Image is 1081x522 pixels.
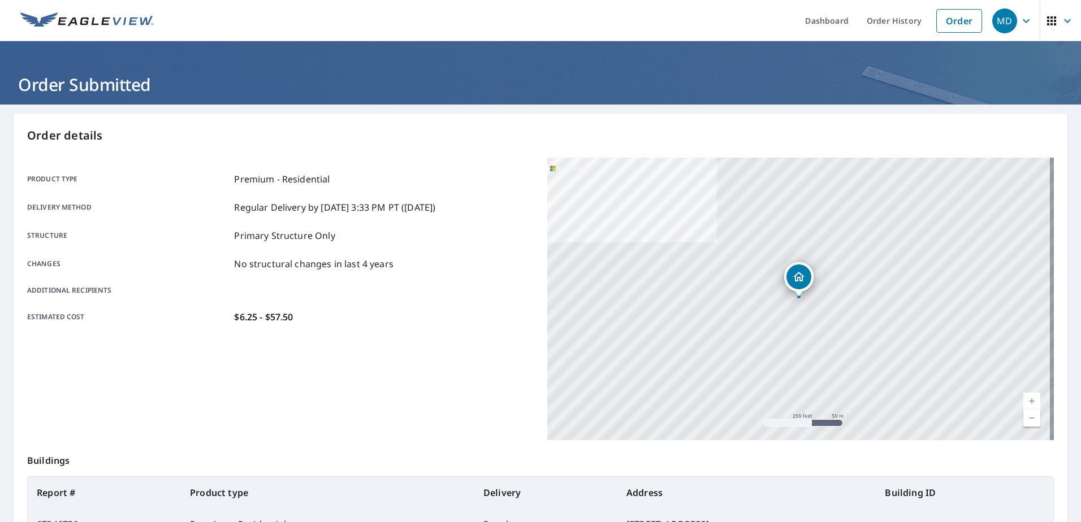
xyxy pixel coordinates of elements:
[617,477,876,508] th: Address
[936,9,982,33] a: Order
[27,257,230,271] p: Changes
[27,310,230,324] p: Estimated cost
[876,477,1053,508] th: Building ID
[474,477,617,508] th: Delivery
[234,229,335,242] p: Primary Structure Only
[27,172,230,186] p: Product type
[14,73,1067,96] h1: Order Submitted
[1023,410,1040,427] a: Current Level 17, Zoom Out
[20,12,154,29] img: EV Logo
[27,127,1054,144] p: Order details
[234,172,330,186] p: Premium - Residential
[784,262,814,297] div: Dropped pin, building 1, Residential property, 1079 Squirrel Rd Jenkintown, PA 19046
[234,201,435,214] p: Regular Delivery by [DATE] 3:33 PM PT ([DATE])
[28,477,181,508] th: Report #
[992,8,1017,33] div: MD
[27,229,230,242] p: Structure
[27,440,1054,476] p: Buildings
[181,477,474,508] th: Product type
[234,310,293,324] p: $6.25 - $57.50
[1023,393,1040,410] a: Current Level 17, Zoom In
[234,257,394,271] p: No structural changes in last 4 years
[27,285,230,295] p: Additional recipients
[27,201,230,214] p: Delivery method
